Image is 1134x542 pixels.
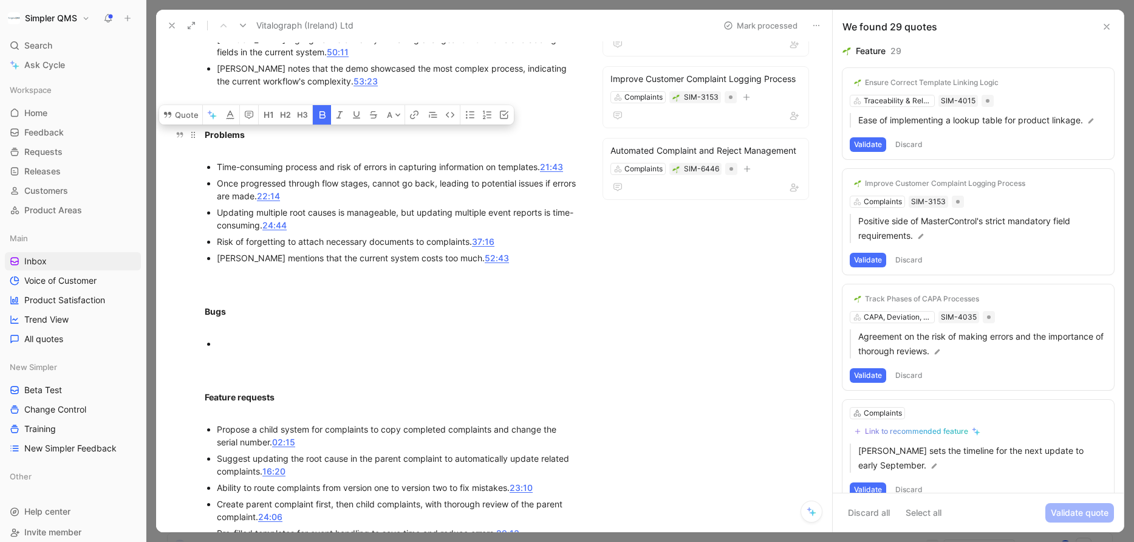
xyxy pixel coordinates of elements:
button: Validate [850,253,886,267]
button: Mark processed [718,17,803,34]
div: SIM-3153 [684,91,719,103]
div: Help center [5,503,141,521]
img: 🌱 [854,180,861,187]
span: Vitalograph (Ireland) Ltd [256,18,354,33]
span: New Simpler Feedback [24,442,117,455]
a: Voice of Customer [5,272,141,290]
div: Create parent complaint first, then child complaints, with thorough review of the parent complaint. [217,498,579,523]
span: Training [24,423,56,435]
button: Select all [900,503,947,523]
div: Other [5,467,141,489]
a: 22:14 [257,191,280,201]
button: 🌱Track Phases of CAPA Processes [850,292,983,306]
button: Discard all [842,503,895,523]
div: Time-consuming process and risk of errors in capturing information on templates. [217,160,579,173]
a: 23:10 [510,482,533,493]
a: 29:13 [496,528,519,538]
div: Automated Complaint and Reject Management [610,143,801,158]
p: Agreement on the risk of making errors and the importance of thorough reviews. [858,329,1107,358]
img: pen.svg [933,348,941,356]
div: [PERSON_NAME] mentions that the current system costs too much. [217,252,579,264]
a: Beta Test [5,381,141,399]
a: 16:20 [262,466,285,476]
span: Feedback [24,126,64,139]
a: 53:23 [354,76,378,86]
h1: Simpler QMS [25,13,77,24]
span: Search [24,38,52,53]
button: Link to recommended feature [850,424,985,439]
span: Releases [24,165,61,177]
a: Requests [5,143,141,161]
a: Training [5,420,141,438]
div: Suggest updating the root cause in the parent complaint to automatically update related complaints. [217,452,579,478]
a: 50:11 [327,47,349,57]
span: Beta Test [24,384,62,396]
span: All quotes [24,333,63,345]
div: Pre-filled templates for event handling to save time and reduce errors. [217,527,579,540]
p: Positive side of MasterControl's strict mandatory field requirements. [858,214,1107,243]
div: Ensure Correct Template Linking Logic [865,78,999,87]
a: Releases [5,162,141,180]
div: MainInboxVoice of CustomerProduct SatisfactionTrend ViewAll quotes [5,229,141,348]
div: Feature [856,44,886,58]
div: Complaints [624,91,663,103]
span: Main [10,232,28,244]
button: Discard [891,368,927,383]
button: Simpler QMSSimpler QMS [5,10,93,27]
a: Ask Cycle [5,56,141,74]
img: 🌱 [854,295,861,303]
span: Help center [24,506,70,516]
div: Search [5,36,141,55]
button: Discard [891,253,927,267]
div: 🌱 [672,165,680,173]
a: 24:44 [262,220,287,230]
span: Workspace [10,84,52,96]
button: 🌱Ensure Correct Template Linking Logic [850,75,1003,90]
img: 🌱 [672,166,680,173]
div: Risk of forgetting to attach necessary documents to complaints. [217,235,579,248]
a: Inbox [5,252,141,270]
div: New Simpler [5,358,141,376]
div: Complaints [864,407,902,419]
div: Main [5,229,141,247]
a: Feedback [5,123,141,142]
span: Other [10,470,32,482]
strong: Bugs [205,306,226,317]
div: Propose a child system for complaints to copy completed complaints and change the serial number. [217,423,579,448]
div: SIM-6446 [684,163,719,175]
img: pen.svg [917,232,925,241]
a: Product Satisfaction [5,291,141,309]
button: 🌱Improve Customer Complaint Logging Process [850,176,1030,191]
span: Inbox [24,255,47,267]
div: Track Phases of CAPA Processes [865,294,979,304]
a: Product Areas [5,201,141,219]
button: 🌱 [672,93,680,101]
img: 🌱 [842,47,851,55]
div: [PERSON_NAME] highlights the difficulty in making changes to workflows and adding fields in the c... [217,33,579,58]
button: Validate quote [1045,503,1114,523]
span: New Simpler [10,361,57,373]
strong: Feature requests [205,392,275,402]
span: Product Satisfaction [24,294,105,306]
span: Home [24,107,47,119]
div: We found 29 quotes [842,19,937,34]
div: Workspace [5,81,141,99]
img: pen.svg [1087,117,1095,125]
div: Once progressed through flow stages, cannot go back, leading to potential issues if errors are made. [217,177,579,202]
a: Customers [5,182,141,200]
div: Link to recommended feature [865,427,968,436]
a: 02:15 [272,437,295,447]
div: Updating multiple root causes is manageable, but updating multiple event reports is time-consuming. [217,206,579,232]
a: 24:06 [258,512,282,522]
a: Trend View [5,310,141,329]
a: 37:16 [472,236,494,247]
img: 🌱 [672,94,680,101]
img: pen.svg [930,462,938,470]
button: Discard [891,137,927,152]
strong: Problems [205,129,245,140]
div: Ability to route complaints from version one to version two to fix mistakes. [217,481,579,494]
span: Ask Cycle [24,58,65,72]
span: Trend View [24,314,69,326]
a: 52:43 [485,253,509,263]
span: Change Control [24,403,86,416]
